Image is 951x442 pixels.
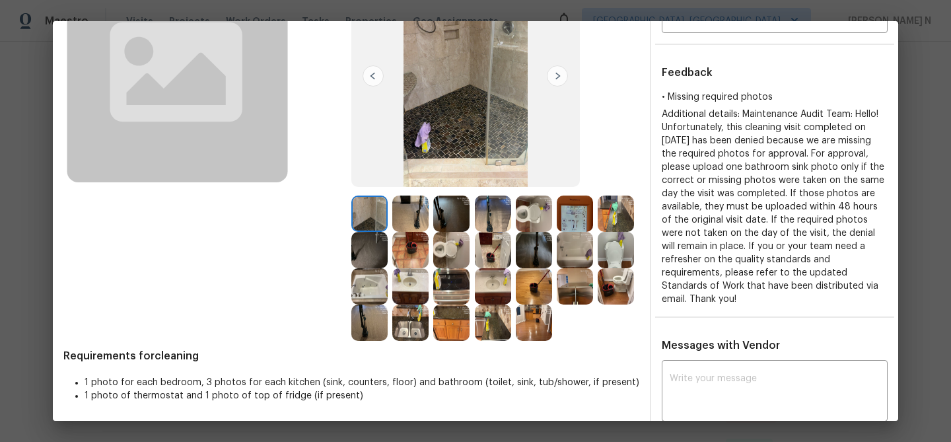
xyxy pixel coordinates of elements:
[547,65,568,87] img: right-chevron-button-url
[85,389,639,402] li: 1 photo of thermostat and 1 photo of top of fridge (if present)
[63,350,639,363] span: Requirements for cleaning
[662,340,780,351] span: Messages with Vendor
[662,92,773,102] span: • Missing required photos
[662,67,713,78] span: Feedback
[662,110,884,304] span: Additional details: Maintenance Audit Team: Hello! Unfortunately, this cleaning visit completed o...
[363,65,384,87] img: left-chevron-button-url
[85,376,639,389] li: 1 photo for each bedroom, 3 photos for each kitchen (sink, counters, floor) and bathroom (toilet,...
